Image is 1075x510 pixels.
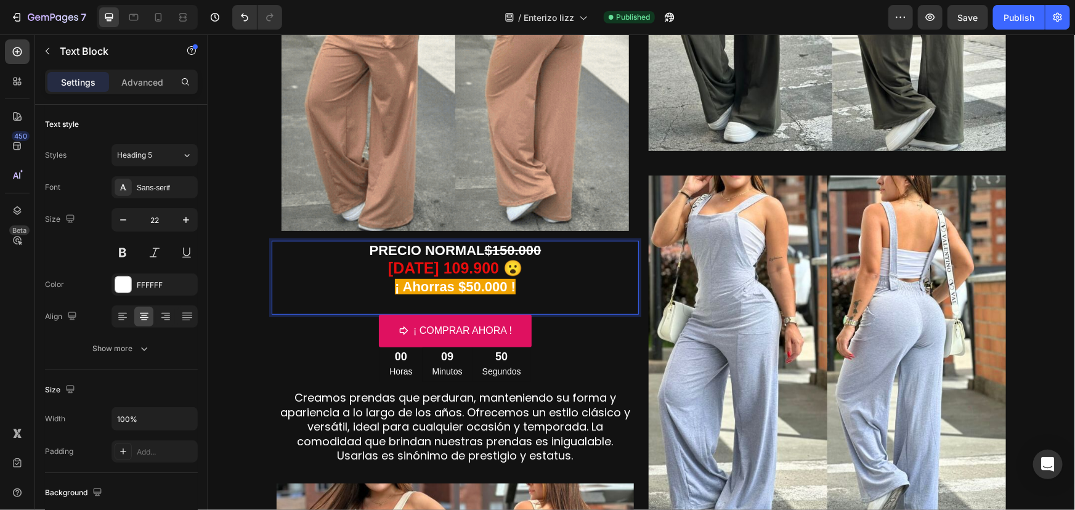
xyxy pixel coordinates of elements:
[1033,450,1063,479] div: Open Intercom Messenger
[112,144,198,166] button: Heading 5
[45,211,78,228] div: Size
[45,446,73,457] div: Padding
[275,330,314,345] p: Segundos
[993,5,1045,30] button: Publish
[60,44,164,59] p: Text Block
[441,141,798,498] img: gempages_558328578928804766-7329f03f-ecb3-42cd-ac7d-716ee1e8a214.jpg
[225,330,255,345] p: Minutos
[45,119,79,130] div: Text style
[137,280,195,291] div: FFFFFF
[206,288,304,306] p: ¡ COMPRAR AHORA !
[81,10,86,25] p: 7
[182,315,205,330] div: 00
[73,355,423,429] span: Creamos prendas que perduran, manteniendo su forma y apariencia a lo largo de los años. Ofrecemos...
[171,280,324,313] a: ¡ COMPRAR AHORA !
[1004,11,1034,24] div: Publish
[181,225,315,242] strong: [DATE] 109.900 😮
[112,408,197,430] input: Auto
[61,76,95,89] p: Settings
[93,342,150,355] div: Show more
[64,206,431,280] div: Rich Text Editor. Editing area: main
[616,12,650,23] span: Published
[524,11,574,24] span: Enterizo lizz
[225,315,255,330] div: 09
[45,150,67,161] div: Styles
[187,245,308,260] strong: ¡ Ahorras $50.000 !
[45,338,198,360] button: Show more
[208,34,1075,510] iframe: Design area
[137,447,195,458] div: Add...
[117,150,152,161] span: Heading 5
[137,182,195,193] div: Sans-serif
[12,131,30,141] div: 450
[5,5,92,30] button: 7
[518,11,521,24] span: /
[45,309,79,325] div: Align
[45,413,65,424] div: Width
[277,208,334,224] strong: $150.000
[9,225,30,235] div: Beta
[947,5,988,30] button: Save
[958,12,978,23] span: Save
[182,330,205,345] p: Horas
[45,182,60,193] div: Font
[121,76,163,89] p: Advanced
[275,315,314,330] div: 50
[45,279,64,290] div: Color
[232,5,282,30] div: Undo/Redo
[45,485,105,501] div: Background
[45,382,78,399] div: Size
[162,208,277,224] strong: PRECIO NORMAL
